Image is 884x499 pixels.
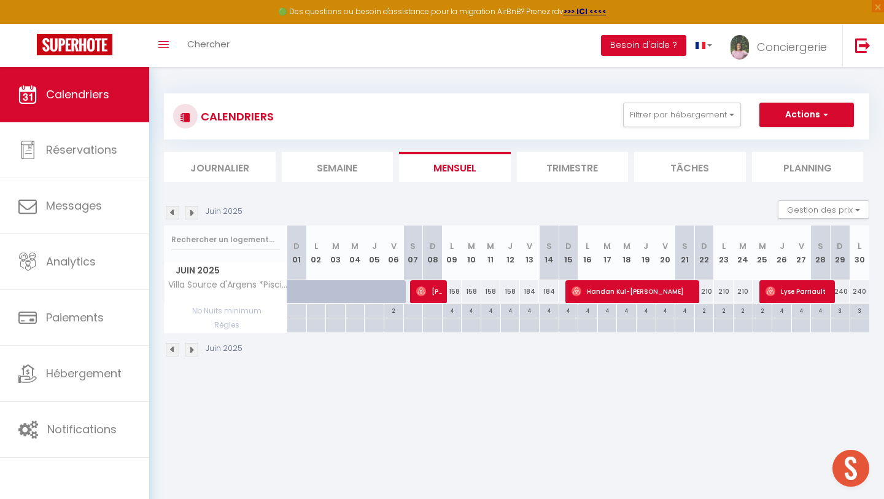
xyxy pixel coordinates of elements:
div: 158 [462,280,481,303]
th: 11 [481,226,501,280]
div: 2 [384,304,403,316]
abbr: D [565,240,572,252]
abbr: D [293,240,300,252]
a: ... Conciergerie [721,24,842,67]
span: Notifications [47,422,117,437]
span: Messages [46,198,102,213]
p: Juin 2025 [206,343,242,355]
abbr: L [450,240,454,252]
abbr: L [314,240,318,252]
th: 02 [306,226,326,280]
abbr: M [623,240,630,252]
th: 17 [597,226,617,280]
th: 23 [714,226,734,280]
abbr: S [818,240,823,252]
div: 210 [694,280,714,303]
abbr: L [722,240,726,252]
abbr: V [799,240,804,252]
abbr: J [780,240,785,252]
th: 19 [636,226,656,280]
strong: >>> ICI <<<< [564,6,607,17]
abbr: D [430,240,436,252]
a: Chercher [178,24,239,67]
abbr: D [837,240,843,252]
abbr: J [372,240,377,252]
div: 4 [675,304,694,316]
span: Chercher [187,37,230,50]
div: 184 [539,280,559,303]
th: 10 [462,226,481,280]
span: Calendriers [46,87,109,102]
div: 4 [598,304,617,316]
div: 3 [831,304,850,316]
abbr: M [351,240,359,252]
abbr: M [603,240,611,252]
span: Analytics [46,254,96,269]
div: 4 [617,304,636,316]
li: Semaine [282,152,394,182]
abbr: S [410,240,416,252]
th: 04 [345,226,365,280]
abbr: S [546,240,552,252]
span: Règles [165,318,287,332]
div: 4 [501,304,520,316]
p: Juin 2025 [206,206,242,218]
th: 25 [753,226,772,280]
button: Gestion des prix [778,200,869,219]
button: Actions [759,103,854,127]
li: Planning [752,152,864,182]
div: 3 [850,304,869,316]
th: 16 [578,226,598,280]
input: Rechercher un logement... [171,229,280,251]
div: 4 [443,304,462,316]
button: Besoin d'aide ? [601,35,686,56]
span: Conciergerie [757,39,827,55]
span: Paiements [46,310,104,325]
abbr: V [662,240,668,252]
th: 26 [772,226,792,280]
li: Journalier [164,152,276,182]
abbr: M [332,240,339,252]
img: logout [855,37,870,53]
div: 2 [714,304,733,316]
th: 03 [326,226,346,280]
abbr: V [527,240,532,252]
div: 158 [442,280,462,303]
li: Trimestre [517,152,629,182]
th: 06 [384,226,404,280]
h3: CALENDRIERS [198,103,274,130]
div: 4 [481,304,500,316]
th: 09 [442,226,462,280]
div: 2 [695,304,714,316]
abbr: J [508,240,513,252]
div: 184 [520,280,540,303]
div: 4 [792,304,811,316]
span: Lyse Parriault [766,280,831,303]
th: 30 [850,226,869,280]
th: 15 [559,226,578,280]
div: 210 [734,280,753,303]
img: ... [731,35,749,60]
abbr: D [701,240,707,252]
span: Juin 2025 [165,262,287,280]
div: 4 [520,304,539,316]
img: Super Booking [37,34,112,55]
abbr: L [586,240,589,252]
th: 22 [694,226,714,280]
th: 21 [675,226,695,280]
th: 14 [539,226,559,280]
th: 12 [500,226,520,280]
div: 2 [734,304,753,316]
th: 24 [734,226,753,280]
th: 28 [811,226,831,280]
th: 20 [656,226,675,280]
div: 4 [578,304,597,316]
div: 4 [656,304,675,316]
span: Réservations [46,142,117,157]
div: 158 [481,280,501,303]
span: Handan Kul-[PERSON_NAME] [572,280,696,303]
abbr: S [682,240,688,252]
th: 18 [617,226,637,280]
span: [PERSON_NAME] [416,280,443,303]
div: 240 [850,280,869,303]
